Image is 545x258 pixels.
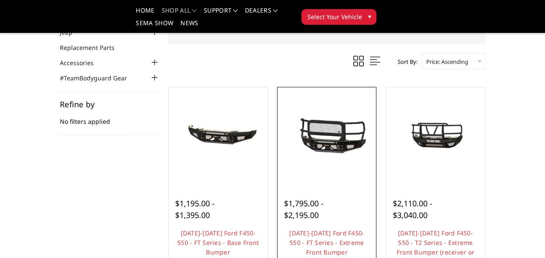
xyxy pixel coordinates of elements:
[171,115,265,159] img: 2023-2025 Ford F450-550 - FT Series - Base Front Bumper
[388,110,483,163] img: 2023-2025 Ford F450-550 - T2 Series - Extreme Front Bumper (receiver or winch)
[180,20,198,33] a: News
[60,58,104,67] a: Accessories
[136,7,154,20] a: Home
[162,7,197,20] a: shop all
[392,198,432,220] span: $2,110.00 - $3,040.00
[60,43,125,52] a: Replacement Parts
[60,100,160,108] h5: Refine by
[136,20,173,33] a: SEMA Show
[393,55,418,68] label: Sort By:
[60,100,160,135] div: No filters applied
[307,12,362,21] span: Select Your Vehicle
[301,9,376,25] button: Select Your Vehicle
[280,115,374,159] img: 2023-2025 Ford F450-550 - FT Series - Extreme Front Bumper
[280,89,374,184] a: 2023-2025 Ford F450-550 - FT Series - Extreme Front Bumper 2023-2025 Ford F450-550 - FT Series - ...
[177,229,259,256] a: [DATE]-[DATE] Ford F450-550 - FT Series - Base Front Bumper
[368,12,371,21] span: ▾
[284,198,323,220] span: $1,795.00 - $2,195.00
[289,229,364,256] a: [DATE]-[DATE] Ford F450-550 - FT Series - Extreme Front Bumper
[245,7,278,20] a: Dealers
[175,198,215,220] span: $1,195.00 - $1,395.00
[204,7,238,20] a: Support
[388,89,483,184] a: 2023-2025 Ford F450-550 - T2 Series - Extreme Front Bumper (receiver or winch)
[171,89,265,184] a: 2023-2025 Ford F450-550 - FT Series - Base Front Bumper
[60,73,138,83] a: #TeamBodyguard Gear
